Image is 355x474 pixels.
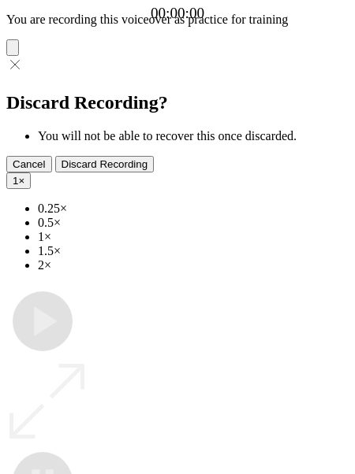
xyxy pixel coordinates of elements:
span: 1 [13,175,18,187]
li: 0.25× [38,202,349,216]
li: You will not be able to recover this once discarded. [38,129,349,143]
p: You are recording this voiceover as practice for training [6,13,349,27]
a: 00:00:00 [151,5,204,22]
button: 1× [6,172,31,189]
li: 1.5× [38,244,349,258]
li: 2× [38,258,349,272]
li: 1× [38,230,349,244]
li: 0.5× [38,216,349,230]
button: Cancel [6,156,52,172]
button: Discard Recording [55,156,155,172]
h2: Discard Recording? [6,92,349,113]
